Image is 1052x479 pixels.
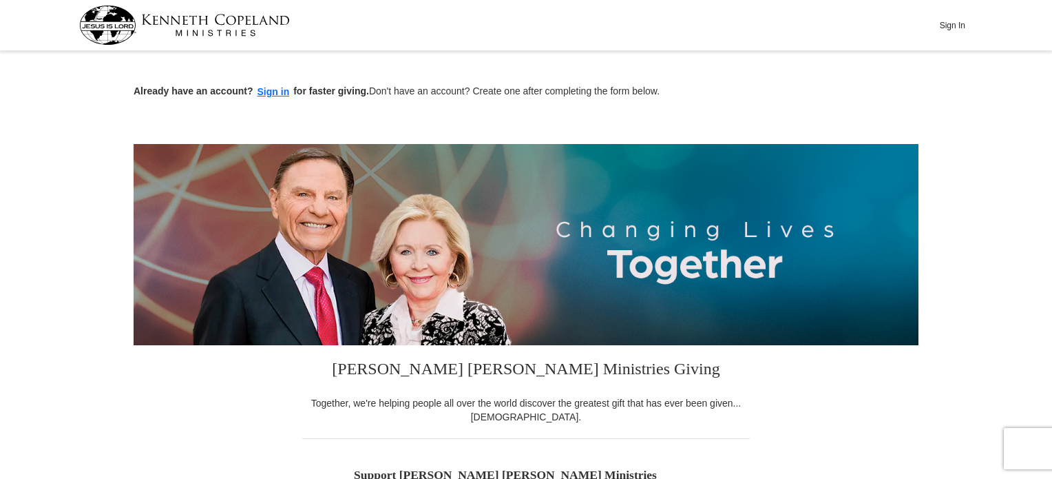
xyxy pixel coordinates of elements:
[134,84,918,100] p: Don't have an account? Create one after completing the form below.
[79,6,290,45] img: kcm-header-logo.svg
[302,396,750,424] div: Together, we're helping people all over the world discover the greatest gift that has ever been g...
[302,345,750,396] h3: [PERSON_NAME] [PERSON_NAME] Ministries Giving
[932,14,973,36] button: Sign In
[134,85,369,96] strong: Already have an account? for faster giving.
[253,84,294,100] button: Sign in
